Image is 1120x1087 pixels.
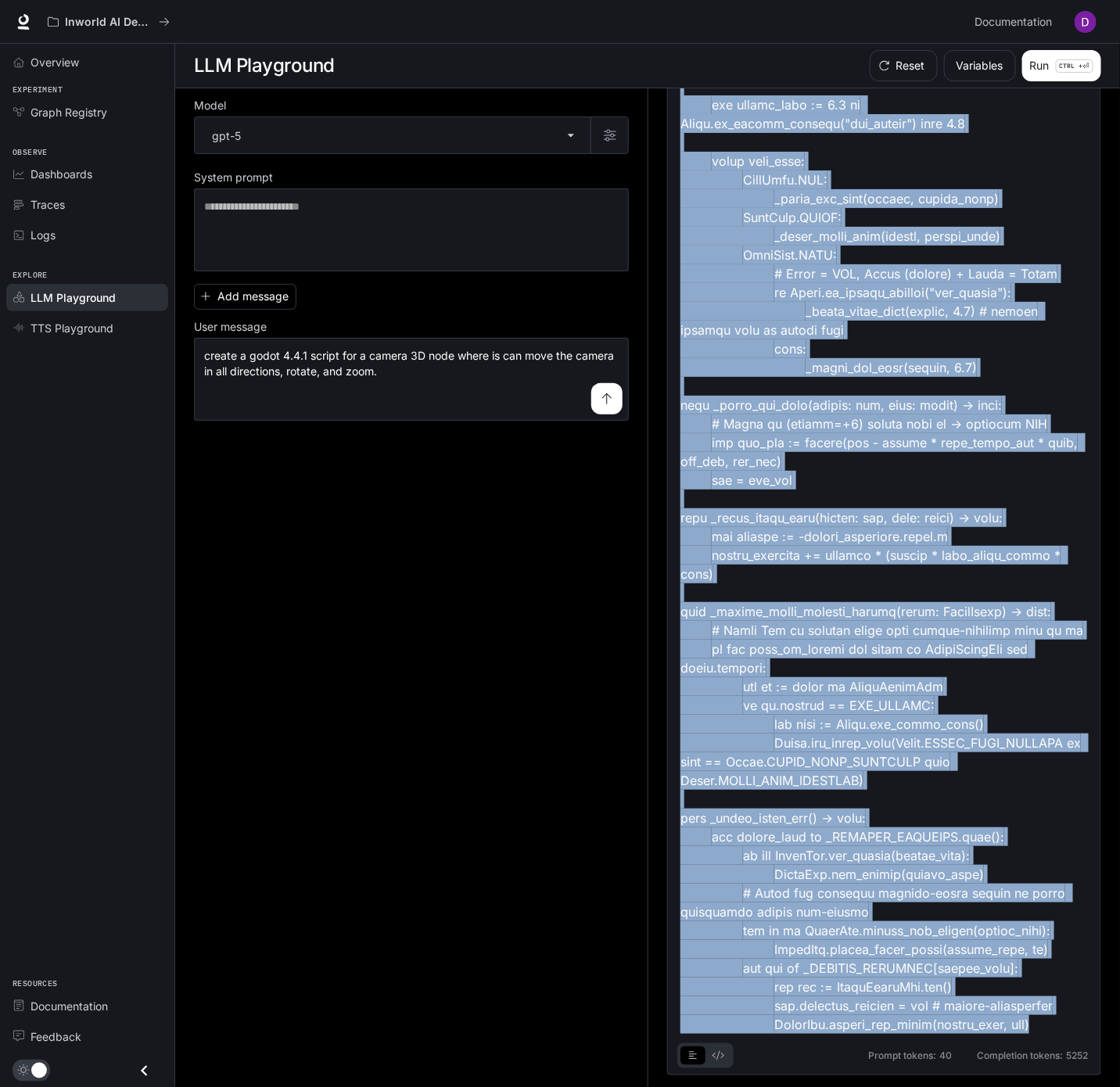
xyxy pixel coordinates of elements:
span: LLM Playground [31,289,116,306]
button: Add message [194,284,296,310]
span: Feedback [31,1028,81,1045]
button: Reset [870,50,938,81]
button: Close drawer [127,1055,162,1087]
span: 40 [939,1051,952,1060]
button: User avatar [1070,6,1101,38]
span: Graph Registry [31,104,107,120]
p: gpt-5 [212,127,241,144]
span: Dark mode toggle [31,1061,47,1078]
span: Prompt tokens: [868,1051,936,1060]
a: Overview [6,48,168,76]
span: Traces [31,196,65,213]
span: Documentation [975,13,1052,32]
span: TTS Playground [31,320,113,336]
a: Feedback [6,1023,168,1050]
a: Documentation [6,992,168,1020]
button: Variables [944,50,1016,81]
span: Logs [31,227,56,243]
span: Dashboards [31,166,92,182]
a: Logs [6,221,168,249]
span: Documentation [31,998,108,1014]
a: Documentation [968,6,1064,38]
p: CTRL + [1060,61,1083,70]
a: Graph Registry [6,99,168,126]
p: User message [194,321,267,332]
a: Dashboards [6,160,168,188]
a: LLM Playground [6,284,168,311]
a: TTS Playground [6,314,168,342]
span: Completion tokens: [977,1051,1063,1060]
p: Inworld AI Demos [65,16,153,29]
img: User avatar [1075,11,1097,33]
p: Model [194,100,226,111]
h1: LLM Playground [194,50,335,81]
button: All workspaces [41,6,177,38]
span: 5252 [1066,1051,1088,1060]
div: basic tabs example [680,1043,731,1068]
div: gpt-5 [195,117,591,153]
p: System prompt [194,172,273,183]
span: Overview [31,54,79,70]
button: RunCTRL +⏎ [1022,50,1101,81]
p: ⏎ [1056,59,1093,73]
a: Traces [6,191,168,218]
